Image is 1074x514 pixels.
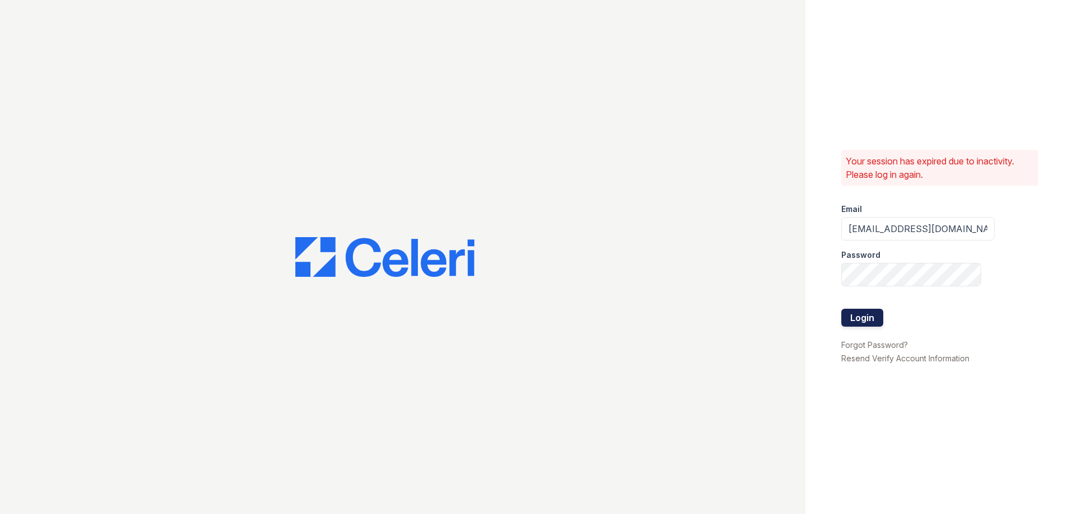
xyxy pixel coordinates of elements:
[841,249,880,261] label: Password
[841,340,908,350] a: Forgot Password?
[846,154,1034,181] p: Your session has expired due to inactivity. Please log in again.
[841,309,883,327] button: Login
[295,237,474,277] img: CE_Logo_Blue-a8612792a0a2168367f1c8372b55b34899dd931a85d93a1a3d3e32e68fde9ad4.png
[841,204,862,215] label: Email
[841,353,969,363] a: Resend Verify Account Information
